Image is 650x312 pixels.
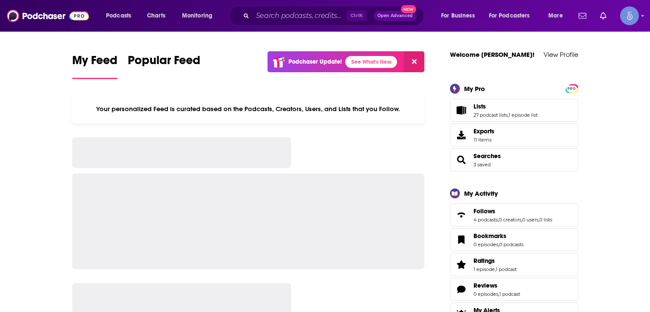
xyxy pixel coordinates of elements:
[72,53,118,73] span: My Feed
[450,124,578,147] a: Exports
[474,282,520,289] a: Reviews
[509,112,538,118] a: 1 episode list
[474,232,506,240] span: Bookmarks
[567,85,577,91] a: PRO
[474,207,495,215] span: Follows
[435,9,485,23] button: open menu
[620,6,639,25] span: Logged in as Spiral5-G1
[498,291,499,297] span: ,
[474,257,517,265] a: Ratings
[522,217,538,223] a: 0 users
[72,94,425,124] div: Your personalized Feed is curated based on the Podcasts, Creators, Users, and Lists that you Follow.
[474,241,498,247] a: 0 episodes
[128,53,200,79] a: Popular Feed
[100,9,142,23] button: open menu
[147,10,165,22] span: Charts
[450,99,578,122] span: Lists
[7,8,89,24] img: Podchaser - Follow, Share and Rate Podcasts
[450,148,578,171] span: Searches
[544,50,578,59] a: View Profile
[474,282,497,289] span: Reviews
[453,283,470,295] a: Reviews
[474,127,494,135] span: Exports
[474,152,501,160] a: Searches
[474,232,524,240] a: Bookmarks
[620,6,639,25] button: Show profile menu
[72,53,118,79] a: My Feed
[374,11,417,21] button: Open AdvancedNew
[106,10,131,22] span: Podcasts
[453,259,470,271] a: Ratings
[508,112,509,118] span: ,
[474,291,498,297] a: 0 episodes
[499,241,524,247] a: 0 podcasts
[453,154,470,166] a: Searches
[345,56,397,68] a: See What's New
[474,207,552,215] a: Follows
[450,253,578,276] span: Ratings
[141,9,171,23] a: Charts
[464,85,485,93] div: My Pro
[453,129,470,141] span: Exports
[521,217,522,223] span: ,
[450,50,535,59] a: Welcome [PERSON_NAME]!
[464,189,498,197] div: My Activity
[474,137,494,143] span: 11 items
[253,9,347,23] input: Search podcasts, credits, & more...
[347,10,367,21] span: Ctrl K
[548,10,563,22] span: More
[401,5,416,13] span: New
[483,9,542,23] button: open menu
[474,112,508,118] a: 27 podcast lists
[539,217,552,223] a: 0 lists
[474,266,495,272] a: 1 episode
[499,217,521,223] a: 0 creators
[474,217,498,223] a: 4 podcasts
[441,10,475,22] span: For Business
[575,9,590,23] a: Show notifications dropdown
[453,209,470,221] a: Follows
[182,10,212,22] span: Monitoring
[496,266,517,272] a: 1 podcast
[567,85,577,92] span: PRO
[474,103,486,110] span: Lists
[128,53,200,73] span: Popular Feed
[453,234,470,246] a: Bookmarks
[450,228,578,251] span: Bookmarks
[499,291,520,297] a: 1 podcast
[377,14,413,18] span: Open Advanced
[489,10,530,22] span: For Podcasters
[474,257,495,265] span: Ratings
[538,217,539,223] span: ,
[453,104,470,116] a: Lists
[597,9,610,23] a: Show notifications dropdown
[620,6,639,25] img: User Profile
[450,278,578,301] span: Reviews
[288,58,342,65] p: Podchaser Update!
[474,162,491,168] a: 3 saved
[474,103,538,110] a: Lists
[542,9,574,23] button: open menu
[237,6,432,26] div: Search podcasts, credits, & more...
[176,9,224,23] button: open menu
[450,203,578,227] span: Follows
[498,241,499,247] span: ,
